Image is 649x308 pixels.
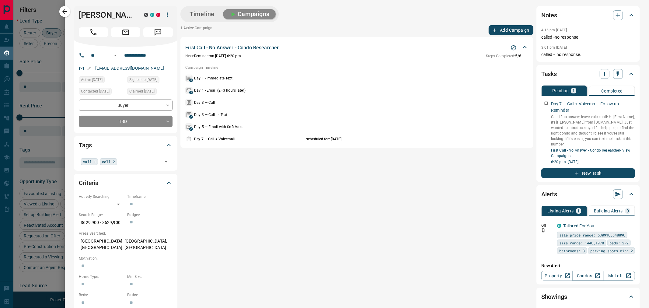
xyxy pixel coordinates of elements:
a: Condos [572,271,604,281]
p: Motivation: [79,256,173,261]
p: Day 7 — Call + Voicemail - Follow up Reminder [551,101,635,114]
div: Sat Jan 02 2021 [127,76,173,85]
span: Call [79,27,108,37]
h1: [PERSON_NAME] [79,10,135,20]
span: sale price range: 530910,648890 [559,232,625,238]
p: Off [541,223,553,228]
p: Reminder on [DATE] 6:20 pm [185,53,241,59]
button: Add Campaign [489,25,533,35]
p: Call: If no answer, leave voicemail: Hi [First Name], it’s [PERSON_NAME] from [DOMAIN_NAME]. Just... [551,114,635,147]
div: Tue Aug 12 2025 [127,88,173,96]
span: Active [DATE] [81,77,103,83]
a: [EMAIL_ADDRESS][DOMAIN_NAME] [95,66,164,71]
h2: Tags [79,140,92,150]
p: 5 / 6 [486,53,521,59]
p: Actively Searching: [79,194,124,199]
p: First Call - No Answer - Condo Researcher [185,44,279,51]
button: Open [112,52,119,59]
div: Notes [541,8,635,23]
button: Stop Campaign [509,43,518,52]
p: Day 7 — Call + Voicemail [194,136,305,142]
p: 6:20 p.m. [DATE] [551,159,635,165]
svg: Email Verified [87,66,91,71]
div: Sun Aug 17 2025 [79,76,124,85]
a: First Call - No Answer - Condo Researcher- View Campaigns [551,148,630,158]
span: Signed up [DATE] [129,77,157,83]
span: call 2 [102,159,115,165]
p: 1 [577,209,580,213]
button: Open [162,157,170,166]
a: Property [541,271,573,281]
div: Criteria [79,176,173,190]
p: Listing Alerts [547,209,574,213]
p: Building Alerts [594,209,623,213]
p: [GEOGRAPHIC_DATA], [GEOGRAPHIC_DATA], [GEOGRAPHIC_DATA], [GEOGRAPHIC_DATA] [79,236,173,253]
svg: Push Notification Only [541,228,546,233]
p: Day 3 — Call → Text [194,112,305,117]
div: TBD [79,116,173,127]
div: Alerts [541,187,635,201]
h2: Showings [541,292,567,302]
p: Areas Searched: [79,231,173,236]
div: Tasks [541,67,635,81]
div: First Call - No Answer - Condo ResearcherStop CampaignNext:Reminderon [DATE] 6:20 pmSteps Complet... [185,43,529,60]
a: Mr.Loft [604,271,635,281]
p: Day 3 — Call [194,100,305,105]
p: Day 1 - Email (2–3 hours later) [194,88,305,93]
p: Day 1 - Immediate Text [194,75,305,81]
button: New Task [541,168,635,178]
div: Showings [541,289,635,304]
p: $629,900 - $629,900 [79,218,124,228]
p: Baths: [127,292,173,298]
p: Min Size: [127,274,173,279]
p: scheduled for: [DATE] [306,136,490,142]
p: Completed [601,89,623,93]
button: Timeline [183,9,221,19]
div: condos.ca [557,224,561,228]
p: 4:16 pm [DATE] [541,28,567,32]
span: bathrooms: 3 [559,248,585,254]
div: Tue Aug 12 2025 [79,88,124,96]
div: condos.ca [150,13,154,17]
h2: Criteria [79,178,99,188]
div: Tags [79,138,173,152]
p: Beds: [79,292,124,298]
button: Campaigns [223,9,276,19]
p: 3:01 pm [DATE] [541,45,567,50]
span: A [189,115,193,119]
div: property.ca [156,13,160,17]
span: A [189,79,193,82]
span: call 1 [83,159,96,165]
span: Claimed [DATE] [129,88,155,94]
h2: Tasks [541,69,557,79]
p: Search Range: [79,212,124,218]
span: A [189,91,193,94]
span: size range: 1440,1978 [559,240,604,246]
p: New Alert: [541,263,635,269]
span: Message [143,27,173,37]
p: Pending [552,89,569,93]
span: Next: [185,54,194,58]
p: called - no response. [541,51,635,58]
span: Email [111,27,140,37]
span: A [189,127,193,131]
p: 0 [626,209,629,213]
h2: Alerts [541,189,557,199]
span: beds: 2-2 [609,240,629,246]
p: Budget: [127,212,173,218]
p: Timeframe: [127,194,173,199]
p: called -no response [541,34,635,40]
span: Contacted [DATE] [81,88,110,94]
div: mrloft.ca [144,13,148,17]
a: Tailored For You [563,223,594,228]
p: Day 5 — Email with Soft Value [194,124,305,130]
span: Steps Completed: [486,54,515,58]
div: Buyer [79,100,173,111]
p: Campaign Timeline [185,65,529,70]
p: 1 [572,89,575,93]
h2: Notes [541,10,557,20]
span: parking spots min: 2 [590,248,633,254]
p: Home Type: [79,274,124,279]
p: 1 Active Campaign [180,25,212,35]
